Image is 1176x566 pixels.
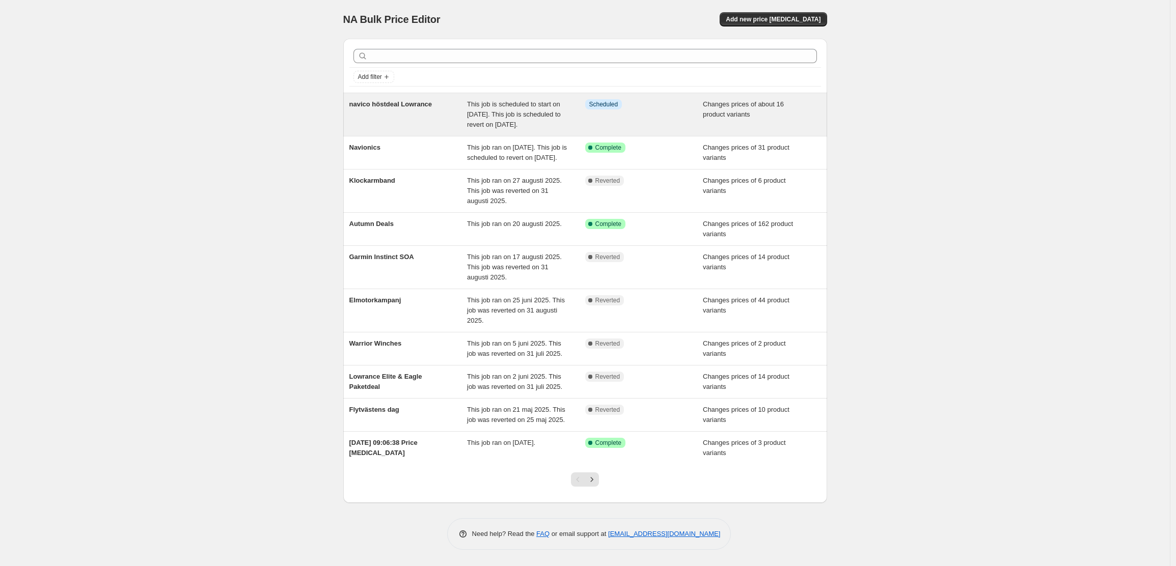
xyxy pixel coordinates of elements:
span: Reverted [595,296,620,304]
span: Need help? Read the [472,530,537,537]
a: FAQ [536,530,550,537]
span: This job ran on 17 augusti 2025. This job was reverted on 31 augusti 2025. [467,253,562,281]
span: This job ran on [DATE]. This job is scheduled to revert on [DATE]. [467,144,567,161]
span: Lowrance Elite & Eagle Paketdeal [349,373,422,390]
span: Add filter [358,73,382,81]
span: This job ran on 25 juni 2025. This job was reverted on 31 augusti 2025. [467,296,565,324]
a: [EMAIL_ADDRESS][DOMAIN_NAME] [608,530,720,537]
span: Autumn Deals [349,220,394,228]
span: Changes prices of 14 product variants [703,253,789,271]
button: Add new price [MEDICAL_DATA] [720,12,827,26]
span: This job is scheduled to start on [DATE]. This job is scheduled to revert on [DATE]. [467,100,561,128]
span: Changes prices of 31 product variants [703,144,789,161]
span: Add new price [MEDICAL_DATA] [726,15,821,23]
span: Reverted [595,253,620,261]
span: This job ran on 20 augusti 2025. [467,220,562,228]
span: Changes prices of 6 product variants [703,177,786,194]
span: This job ran on 27 augusti 2025. This job was reverted on 31 augusti 2025. [467,177,562,205]
span: Changes prices of 44 product variants [703,296,789,314]
span: Changes prices of 2 product variants [703,339,786,357]
span: This job ran on 2 juni 2025. This job was reverted on 31 juli 2025. [467,373,562,390]
span: navico höstdeal Lowrance [349,100,432,108]
button: Add filter [353,71,394,83]
span: Changes prices of 162 product variants [703,220,793,238]
span: This job ran on [DATE]. [467,439,535,446]
span: Changes prices of about 16 product variants [703,100,784,118]
span: Flytvästens dag [349,406,399,413]
span: Reverted [595,373,620,381]
nav: Pagination [571,472,599,487]
span: Changes prices of 10 product variants [703,406,789,423]
span: Reverted [595,177,620,185]
span: NA Bulk Price Editor [343,14,441,25]
span: This job ran on 21 maj 2025. This job was reverted on 25 maj 2025. [467,406,565,423]
span: Klockarmband [349,177,395,184]
span: Navionics [349,144,380,151]
span: Warrior Winches [349,339,402,347]
span: Elmotorkampanj [349,296,401,304]
span: Garmin Instinct SOA [349,253,414,261]
span: Complete [595,439,621,447]
span: [DATE] 09:06:38 Price [MEDICAL_DATA] [349,439,418,457]
span: Changes prices of 3 product variants [703,439,786,457]
span: Reverted [595,406,620,414]
span: Scheduled [589,100,618,108]
span: Reverted [595,339,620,348]
span: or email support at [550,530,608,537]
span: Complete [595,220,621,228]
span: Complete [595,144,621,152]
span: Changes prices of 14 product variants [703,373,789,390]
button: Next [585,472,599,487]
span: This job ran on 5 juni 2025. This job was reverted on 31 juli 2025. [467,339,562,357]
